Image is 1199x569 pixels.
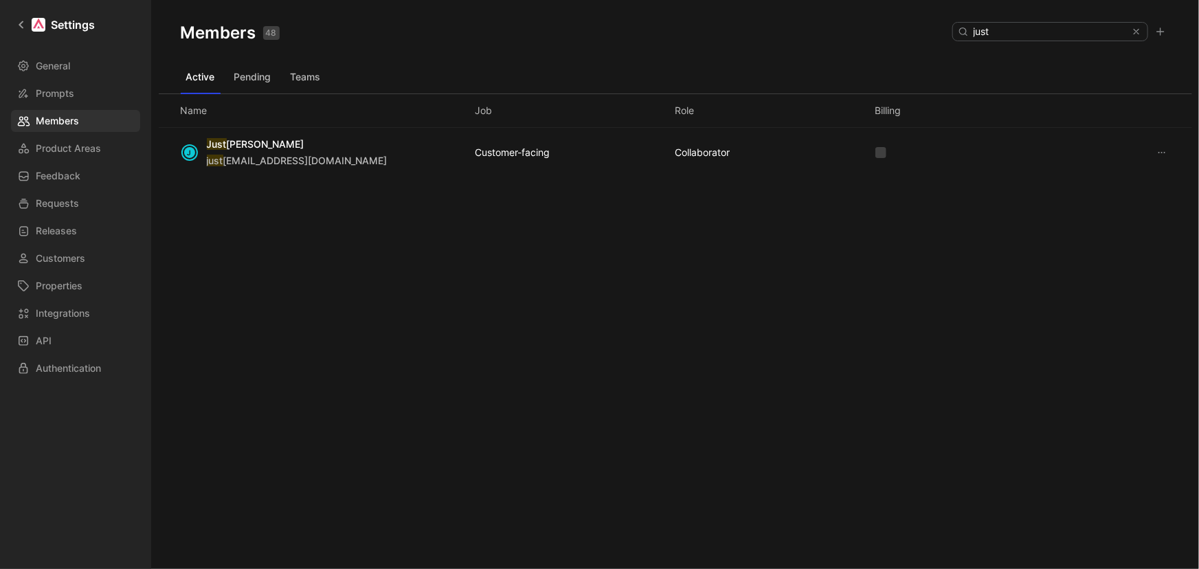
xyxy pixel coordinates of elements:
a: Requests [11,192,140,214]
a: General [11,55,140,77]
span: Feedback [36,168,80,184]
span: [EMAIL_ADDRESS][DOMAIN_NAME] [223,155,388,166]
button: Teams [285,66,326,88]
div: Name [181,102,208,119]
div: Job [475,102,492,119]
a: Product Areas [11,137,140,159]
span: Requests [36,195,79,212]
span: Customers [36,250,85,267]
a: API [11,330,140,352]
a: Settings [11,11,100,38]
div: COLLABORATOR [675,144,730,161]
span: API [36,333,52,349]
div: Billing [875,102,901,119]
button: Active [181,66,221,88]
div: J [183,146,197,159]
span: Product Areas [36,140,101,157]
div: Customer-facing [475,144,550,161]
a: Integrations [11,302,140,324]
span: Prompts [36,85,74,102]
a: Properties [11,275,140,297]
span: Releases [36,223,77,239]
button: Pending [229,66,277,88]
span: Members [36,113,79,129]
a: Members [11,110,140,132]
span: General [36,58,70,74]
h1: Members [181,22,280,44]
span: Authentication [36,360,101,377]
div: 48 [263,26,280,40]
a: Customers [11,247,140,269]
a: Authentication [11,357,140,379]
mark: Just [207,138,227,150]
a: Prompts [11,82,140,104]
a: Releases [11,220,140,242]
span: Properties [36,278,82,294]
span: [PERSON_NAME] [227,138,304,150]
mark: just [207,155,223,166]
div: Role [675,102,695,119]
span: Integrations [36,305,90,322]
a: Feedback [11,165,140,187]
h1: Settings [51,16,95,33]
